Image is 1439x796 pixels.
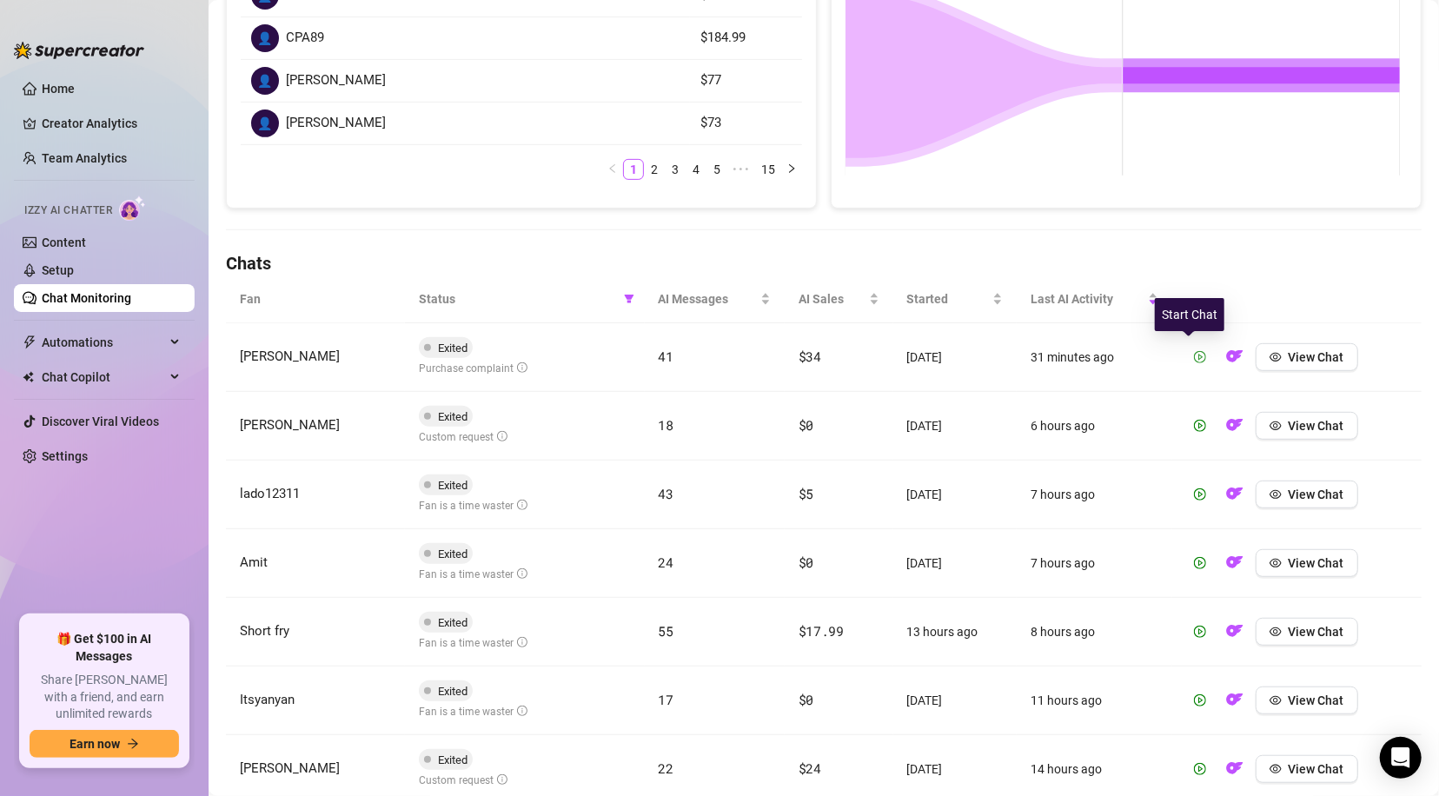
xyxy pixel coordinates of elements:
li: Next 5 Pages [727,159,755,180]
span: Started [907,289,989,308]
th: AI Messages [645,275,785,323]
li: 4 [686,159,706,180]
span: View Chat [1289,556,1344,570]
span: eye [1270,351,1282,363]
button: View Chat [1256,755,1358,783]
span: View Chat [1289,625,1344,639]
a: OF [1221,491,1249,505]
button: View Chat [1256,481,1358,508]
span: $17.99 [799,622,844,640]
span: Fan is a time waster [419,637,527,649]
span: [PERSON_NAME] [286,70,386,91]
span: 🎁 Get $100 in AI Messages [30,631,179,665]
span: 17 [659,691,673,708]
span: CPA89 [286,28,324,49]
span: play-circle [1194,626,1206,638]
span: Custom request [419,774,507,786]
span: info-circle [517,637,527,647]
button: View Chat [1256,343,1358,371]
span: Exited [438,342,468,355]
span: Izzy AI Chatter [24,202,112,219]
td: 7 hours ago [1017,461,1172,529]
td: 13 hours ago [893,598,1017,667]
a: OF [1221,422,1249,436]
a: Creator Analytics [42,109,181,137]
span: $0 [799,554,813,571]
h4: Chats [226,251,1422,275]
img: AI Chatter [119,196,146,221]
button: OF [1221,755,1249,783]
button: OF [1221,549,1249,577]
a: 3 [666,160,685,179]
span: View Chat [1289,693,1344,707]
span: info-circle [517,706,527,716]
img: Chat Copilot [23,371,34,383]
span: Automations [42,328,165,356]
button: left [602,159,623,180]
span: left [607,163,618,174]
span: eye [1270,694,1282,706]
span: Exited [438,410,468,423]
a: 5 [707,160,726,179]
td: 6 hours ago [1017,392,1172,461]
span: Status [419,289,616,308]
button: right [781,159,802,180]
span: Last AI Activity [1031,289,1144,308]
span: play-circle [1194,763,1206,775]
button: OF [1221,687,1249,714]
a: OF [1221,697,1249,711]
span: thunderbolt [23,335,36,349]
button: View Chat [1256,618,1358,646]
span: 55 [659,622,673,640]
td: 11 hours ago [1017,667,1172,735]
span: [PERSON_NAME] [240,348,340,364]
span: eye [1270,488,1282,501]
span: $24 [799,760,821,777]
span: $0 [799,691,813,708]
span: Earn now [70,737,120,751]
button: OF [1221,343,1249,371]
span: View Chat [1289,762,1344,776]
th: Last AI Activity [1017,275,1172,323]
a: Settings [42,449,88,463]
span: 22 [659,760,673,777]
span: play-circle [1194,488,1206,501]
li: 3 [665,159,686,180]
img: logo-BBDzfeDw.svg [14,42,144,59]
span: [PERSON_NAME] [286,113,386,134]
button: OF [1221,481,1249,508]
span: info-circle [517,500,527,510]
span: info-circle [517,362,527,373]
a: OF [1221,354,1249,368]
article: $77 [700,70,792,91]
span: play-circle [1194,420,1206,432]
button: Earn nowarrow-right [30,730,179,758]
span: Exited [438,479,468,492]
img: OF [1226,691,1243,708]
span: eye [1270,557,1282,569]
a: 4 [686,160,706,179]
li: Previous Page [602,159,623,180]
span: Short fry [240,623,289,639]
button: OF [1221,618,1249,646]
a: 15 [756,160,780,179]
li: Next Page [781,159,802,180]
span: info-circle [497,774,507,785]
span: 43 [659,485,673,502]
span: Amit [240,554,268,570]
span: eye [1270,420,1282,432]
span: 18 [659,416,673,434]
a: 1 [624,160,643,179]
span: Exited [438,753,468,766]
span: View Chat [1289,419,1344,433]
span: $5 [799,485,813,502]
td: 8 hours ago [1017,598,1172,667]
button: View Chat [1256,412,1358,440]
span: AI Sales [799,289,865,308]
a: 2 [645,160,664,179]
span: Itsyanyan [240,692,295,707]
span: [PERSON_NAME] [240,760,340,776]
a: Chat Monitoring [42,291,131,305]
button: OF [1221,412,1249,440]
img: OF [1226,622,1243,640]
